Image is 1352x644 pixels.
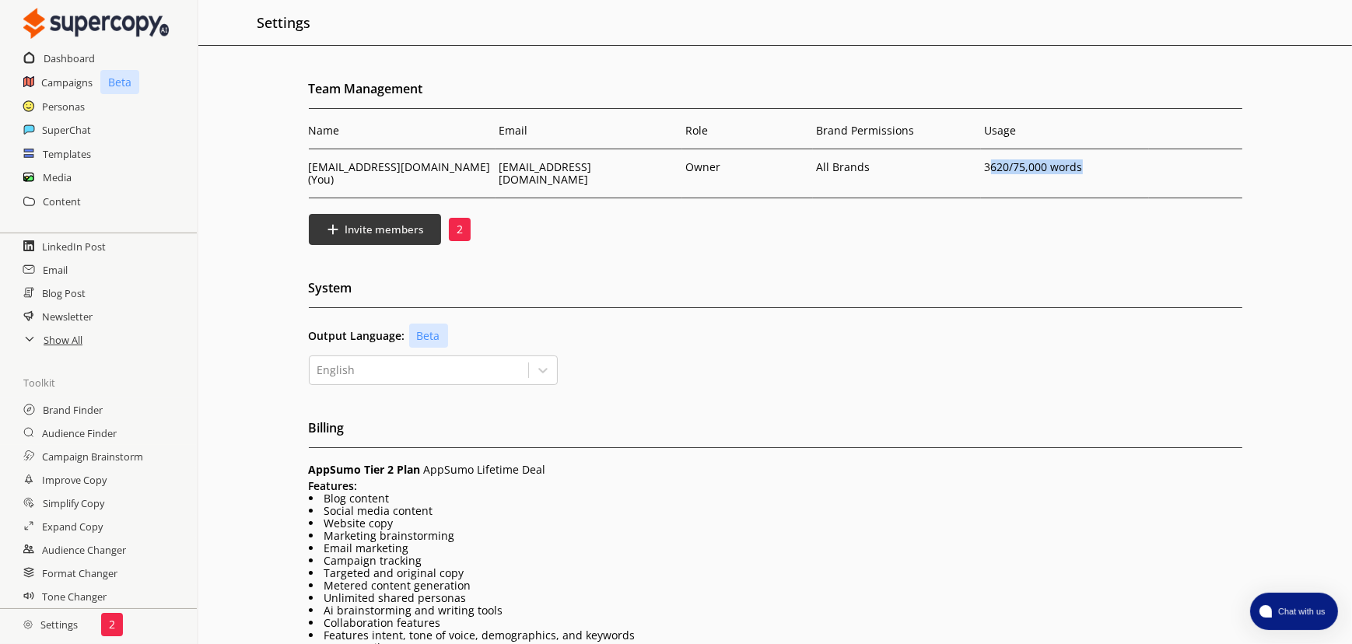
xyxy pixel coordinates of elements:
[309,124,492,137] p: Name
[309,276,1242,308] h2: System
[309,505,1242,517] li: Social media content
[817,124,977,137] p: Brand Permissions
[42,95,85,118] a: Personas
[309,567,1242,579] li: Targeted and original copy
[43,492,104,515] a: Simplify Copy
[309,517,1242,530] li: Website copy
[309,592,1242,604] li: Unlimited shared personas
[100,70,139,94] p: Beta
[309,416,1242,448] h2: Billing
[499,124,678,137] p: Email
[41,71,93,94] a: Campaigns
[309,604,1242,617] li: Ai brainstorming and writing tools
[1272,605,1329,618] span: Chat with us
[44,328,82,352] a: Show All
[309,214,442,245] button: Invite members
[42,235,106,258] a: LinkedIn Post
[309,492,1242,505] li: Blog content
[42,118,91,142] a: SuperChat
[23,620,33,629] img: Close
[309,464,1242,476] p: AppSumo Lifetime Deal
[43,142,91,166] a: Templates
[985,161,1145,173] p: 3620 /75,000 words
[42,585,107,608] a: Tone Changer
[44,47,95,70] a: Dashboard
[985,124,1145,137] p: Usage
[309,77,1242,109] h2: Team Management
[309,330,405,342] b: Output Language:
[43,398,103,422] a: Brand Finder
[309,579,1242,592] li: Metered content generation
[309,555,1242,567] li: Campaign tracking
[42,305,93,328] a: Newsletter
[42,445,143,468] a: Campaign Brainstorm
[309,478,358,493] b: Features:
[1250,593,1338,630] button: atlas-launcher
[42,515,103,538] a: Expand Copy
[43,166,72,189] a: Media
[42,282,86,305] a: Blog Post
[457,223,463,236] p: 2
[309,530,1242,542] li: Marketing brainstorming
[109,618,115,631] p: 2
[23,8,169,39] img: Close
[345,222,423,236] b: Invite members
[257,8,310,37] h2: Settings
[309,542,1242,555] li: Email marketing
[42,422,117,445] a: Audience Finder
[686,161,721,173] p: Owner
[309,617,1242,629] li: Collaboration features
[42,538,126,562] a: Audience Changer
[309,629,1242,642] li: Features intent, tone of voice, demographics, and keywords
[42,562,117,585] a: Format Changer
[499,161,678,186] p: [EMAIL_ADDRESS][DOMAIN_NAME]
[43,258,68,282] a: Email
[42,468,107,492] a: Improve Copy
[43,190,81,213] a: Content
[409,324,448,348] p: Beta
[309,462,421,477] span: AppSumo Tier 2 Plan
[309,161,492,186] p: [EMAIL_ADDRESS][DOMAIN_NAME] (You)
[686,124,809,137] p: Role
[817,161,875,173] p: All Brands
